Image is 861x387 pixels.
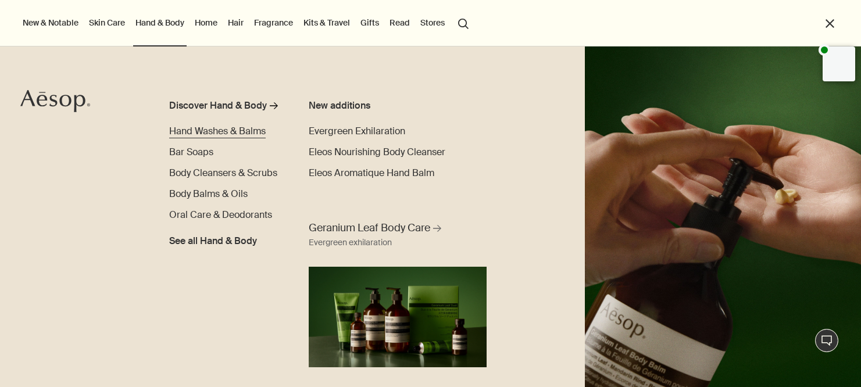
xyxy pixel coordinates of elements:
[252,15,295,30] a: Fragrance
[169,208,272,222] a: Oral Care & Deodorants
[169,125,266,137] span: Hand Washes & Balms
[20,89,90,113] svg: Aesop
[585,46,861,387] img: A hand holding the pump dispensing Geranium Leaf Body Balm on to hand.
[169,166,277,180] a: Body Cleansers & Scrubs
[309,145,445,159] a: Eleos Nourishing Body Cleanser
[169,167,277,179] span: Body Cleansers & Scrubs
[309,167,434,179] span: Eleos Aromatique Hand Balm
[309,99,447,113] div: New additions
[192,15,220,30] a: Home
[306,218,490,367] a: Geranium Leaf Body Care Evergreen exhilarationFull range of Geranium Leaf products displaying aga...
[418,15,447,30] button: Stores
[309,146,445,158] span: Eleos Nourishing Body Cleanser
[20,89,90,116] a: Aesop
[309,166,434,180] a: Eleos Aromatique Hand Balm
[815,329,838,352] button: Live Assistance
[169,99,283,117] a: Discover Hand & Body
[309,124,405,138] a: Evergreen Exhilaration
[20,15,81,30] button: New & Notable
[226,15,246,30] a: Hair
[169,124,266,138] a: Hand Washes & Balms
[309,236,392,250] div: Evergreen exhilaration
[169,209,272,221] span: Oral Care & Deodorants
[387,15,412,30] a: Read
[87,15,127,30] a: Skin Care
[169,187,248,201] a: Body Balms & Oils
[823,17,837,30] button: Close the Menu
[453,12,474,34] button: Open search
[309,221,430,235] span: Geranium Leaf Body Care
[309,125,405,137] span: Evergreen Exhilaration
[169,146,213,158] span: Bar Soaps
[358,15,381,30] a: Gifts
[301,15,352,30] a: Kits & Travel
[169,145,213,159] a: Bar Soaps
[169,99,267,113] div: Discover Hand & Body
[169,234,257,248] span: See all Hand & Body
[133,15,187,30] a: Hand & Body
[169,230,257,248] a: See all Hand & Body
[169,188,248,200] span: Body Balms & Oils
